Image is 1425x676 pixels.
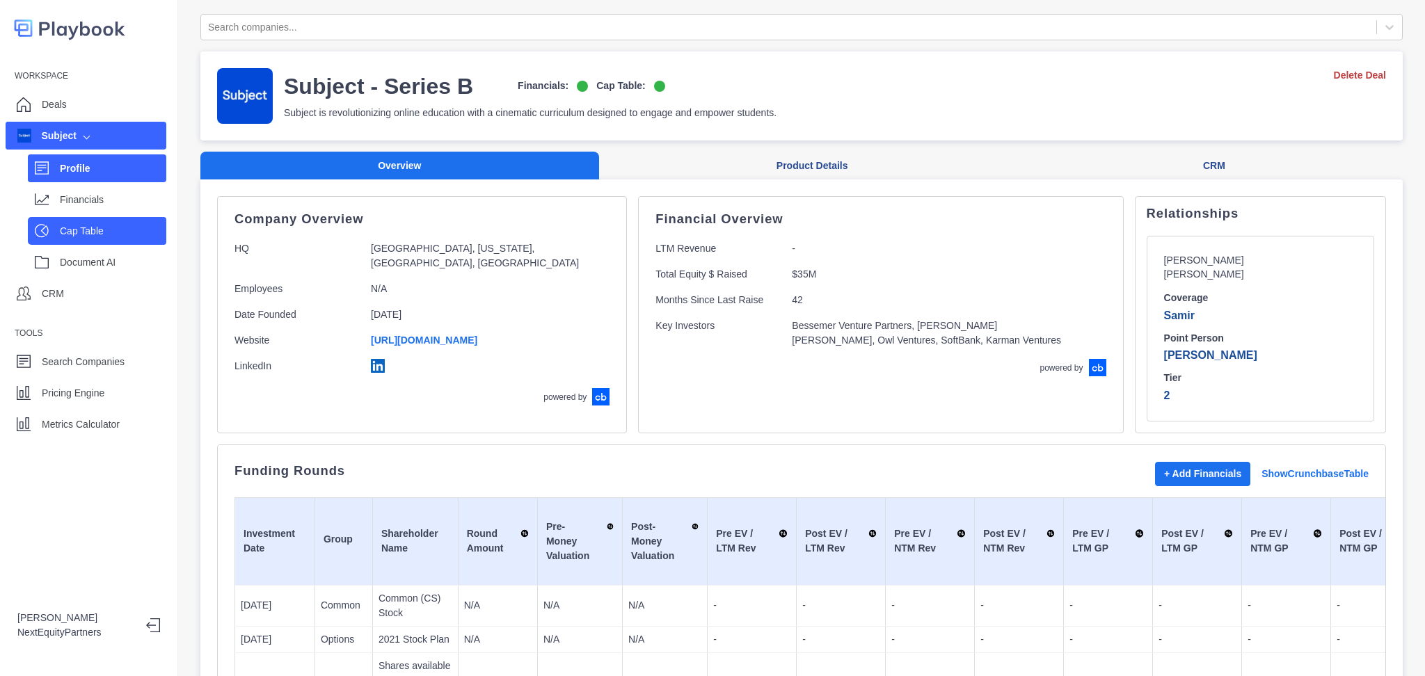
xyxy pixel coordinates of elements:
p: [GEOGRAPHIC_DATA], [US_STATE], [GEOGRAPHIC_DATA], [GEOGRAPHIC_DATA] [371,241,596,271]
p: Common [321,598,367,613]
p: 42 [792,293,1062,307]
img: Sort [1046,526,1055,540]
img: Sort [1135,526,1145,540]
div: Subject [17,129,77,143]
p: Search Companies [42,355,125,369]
img: logo-colored [14,14,125,42]
img: Sort [957,526,966,540]
p: powered by [1040,362,1083,374]
button: + Add Financials [1155,462,1250,486]
p: Key Investors [655,319,781,348]
p: Options [321,632,367,647]
div: Pre-Money Valuation [546,520,614,563]
p: powered by [543,391,587,403]
p: - [1248,598,1325,613]
p: 2021 Stock Plan [379,632,452,647]
div: Post-Money Valuation [631,520,699,563]
p: - [713,632,790,647]
img: Sort [1313,526,1322,540]
h6: Tier [1164,372,1357,385]
h6: Point Person [1164,332,1357,345]
img: Sort [779,526,788,540]
p: N/A [628,632,701,647]
p: N/A [628,598,701,613]
p: - [1337,632,1414,647]
p: N/A [543,632,616,647]
p: - [1069,598,1147,613]
p: - [1337,598,1414,613]
p: LinkedIn [234,359,360,377]
p: HQ [234,241,360,271]
p: - [713,598,790,613]
a: [URL][DOMAIN_NAME] [371,335,477,346]
div: Pre EV / LTM GP [1072,526,1144,556]
p: Bessemer Venture Partners, [PERSON_NAME] [PERSON_NAME], Owl Ventures, SoftBank, Karman Ventures [792,319,1062,348]
p: Employees [234,282,360,296]
p: - [802,598,879,613]
a: Show Crunchbase Table [1261,467,1369,481]
p: [DATE] [241,598,309,613]
p: N/A [464,632,532,647]
p: N/A [543,598,616,613]
img: company-logo [217,68,273,124]
p: LTM Revenue [655,241,781,256]
p: Funding Rounds [234,465,345,476]
div: Post EV / LTM GP [1161,526,1233,556]
div: Post EV / LTM Rev [805,526,877,556]
p: N/A [371,282,596,296]
p: Date Founded [234,307,360,322]
p: Months Since Last Raise [655,293,781,307]
button: Overview [200,152,599,180]
p: Financials: [518,79,568,93]
h6: Coverage [1164,292,1357,305]
p: CRM [42,287,64,301]
p: - [980,632,1058,647]
button: Product Details [599,152,1026,180]
p: Financials [60,193,166,207]
div: Shareholder Name [381,526,449,556]
h3: Subject - Series B [284,72,473,100]
p: Deals [42,97,67,112]
p: [PERSON_NAME] [1164,347,1357,364]
div: Pre EV / NTM Rev [894,526,966,556]
div: Group [324,532,364,550]
p: [PERSON_NAME] [PERSON_NAME] [1164,253,1289,281]
p: Profile [60,161,166,176]
p: [PERSON_NAME] [17,611,135,625]
p: Total Equity $ Raised [655,267,781,282]
img: linkedin-logo [371,359,385,373]
p: Cap Table [60,224,166,239]
p: - [891,598,969,613]
img: crunchbase-logo [592,388,610,405]
p: Metrics Calculator [42,417,120,432]
p: - [980,598,1058,613]
p: Samir [1164,307,1357,324]
p: - [1248,632,1325,647]
p: - [1159,598,1236,613]
div: Pre EV / LTM Rev [716,526,788,556]
div: Pre EV / NTM GP [1250,526,1322,556]
p: - [1069,632,1147,647]
p: Financial Overview [655,214,1106,225]
img: on-logo [654,81,665,92]
p: Website [234,333,360,348]
p: $35M [792,267,1062,282]
div: Post EV / NTM Rev [983,526,1055,556]
div: Post EV / NTM GP [1339,526,1411,556]
p: [DATE] [371,307,596,322]
p: [DATE] [241,632,309,647]
p: Document AI [60,255,166,270]
p: Relationships [1147,208,1374,219]
p: - [792,241,1062,256]
p: 2 [1164,387,1357,404]
p: - [891,632,969,647]
p: N/A [464,598,532,613]
p: NextEquityPartners [17,625,135,640]
div: Investment Date [244,526,306,556]
a: Delete Deal [1334,68,1386,83]
img: company image [17,129,31,143]
button: CRM [1026,152,1403,180]
p: Subject is revolutionizing online education with a cinematic curriculum designed to engage and em... [284,106,777,120]
img: Sort [692,520,699,533]
img: Sort [520,526,529,540]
